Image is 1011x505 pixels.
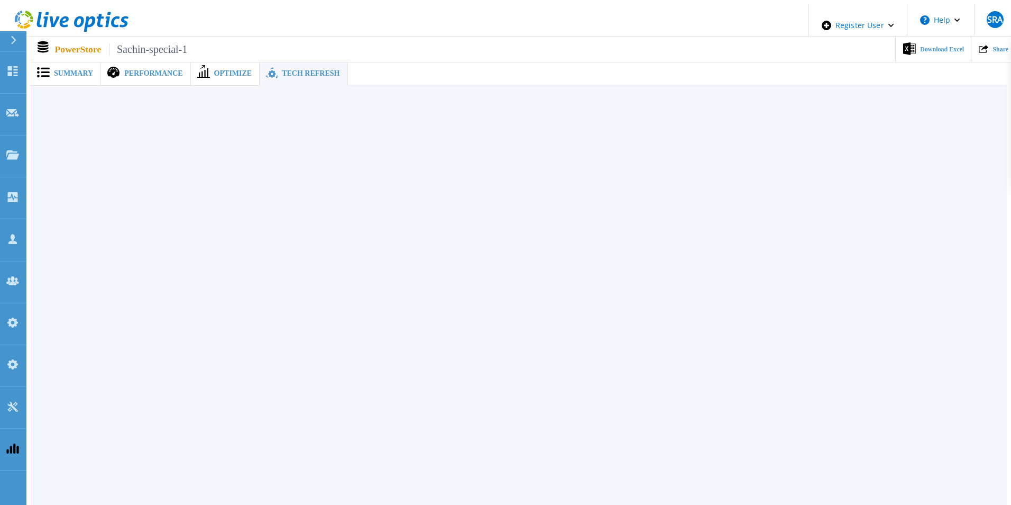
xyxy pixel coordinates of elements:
span: Download Excel [920,46,964,52]
span: Performance [124,70,182,77]
div: , [4,4,1007,478]
span: Sachin-special-1 [109,43,187,56]
span: Share [992,46,1008,52]
span: Summary [54,70,93,77]
span: SRA [987,15,1003,24]
div: Register User [809,4,907,47]
button: Help [907,4,973,36]
span: Optimize [214,70,252,77]
p: PowerStore [55,43,188,56]
span: Tech Refresh [282,70,339,77]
